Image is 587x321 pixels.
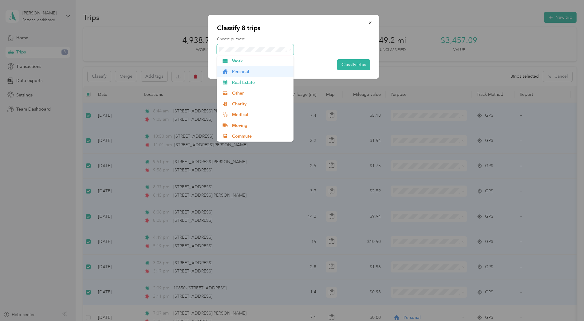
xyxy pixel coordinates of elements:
[232,101,289,107] span: Charity
[232,122,289,129] span: Moving
[217,24,370,32] p: Classify 8 trips
[217,37,370,42] label: Choose purpose
[232,79,289,86] span: Real Estate
[232,69,289,75] span: Personal
[232,133,289,139] span: Commute
[232,90,289,96] span: Other
[337,59,370,70] button: Classify trips
[232,112,289,118] span: Medical
[553,287,587,321] iframe: Everlance-gr Chat Button Frame
[232,58,289,64] span: Work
